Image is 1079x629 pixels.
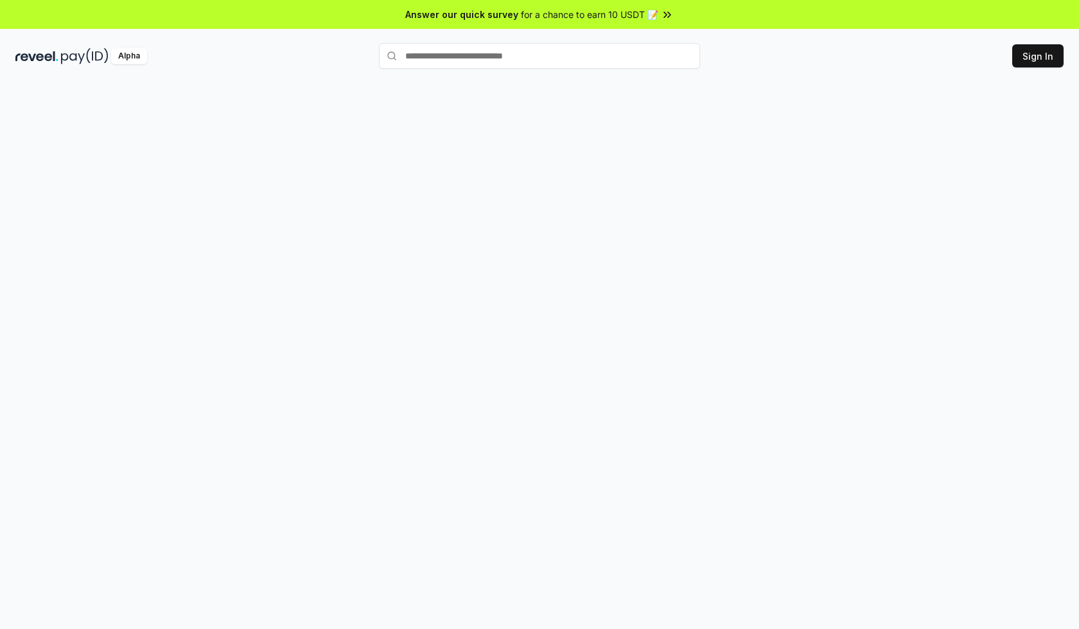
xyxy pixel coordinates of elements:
[61,48,109,64] img: pay_id
[405,8,518,21] span: Answer our quick survey
[111,48,147,64] div: Alpha
[15,48,58,64] img: reveel_dark
[521,8,658,21] span: for a chance to earn 10 USDT 📝
[1012,44,1064,67] button: Sign In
